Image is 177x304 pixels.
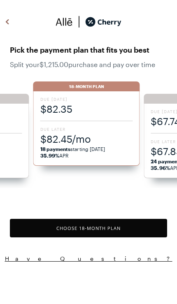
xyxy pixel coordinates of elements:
div: 18-Month Plan [33,81,140,91]
strong: 35.99% [40,153,59,158]
span: Due Later [40,126,133,132]
span: Pick the payment plan that fits you best [10,43,167,56]
img: svg%3e [2,16,12,28]
span: starting [DATE] APR [40,146,133,159]
span: Split your $1,215.00 purchase and pay over time [10,60,167,68]
strong: 35.96% [151,165,170,171]
span: $82.35 [40,102,133,116]
img: svg%3e [56,16,73,28]
span: $82.45/mo [40,132,133,146]
img: svg%3e [73,16,85,28]
span: Due [DATE] [40,96,133,102]
img: cherry_black_logo-DrOE_MJI.svg [85,16,121,28]
strong: 18 payments [40,146,71,152]
button: Choose 18-Month Plan [10,219,167,237]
